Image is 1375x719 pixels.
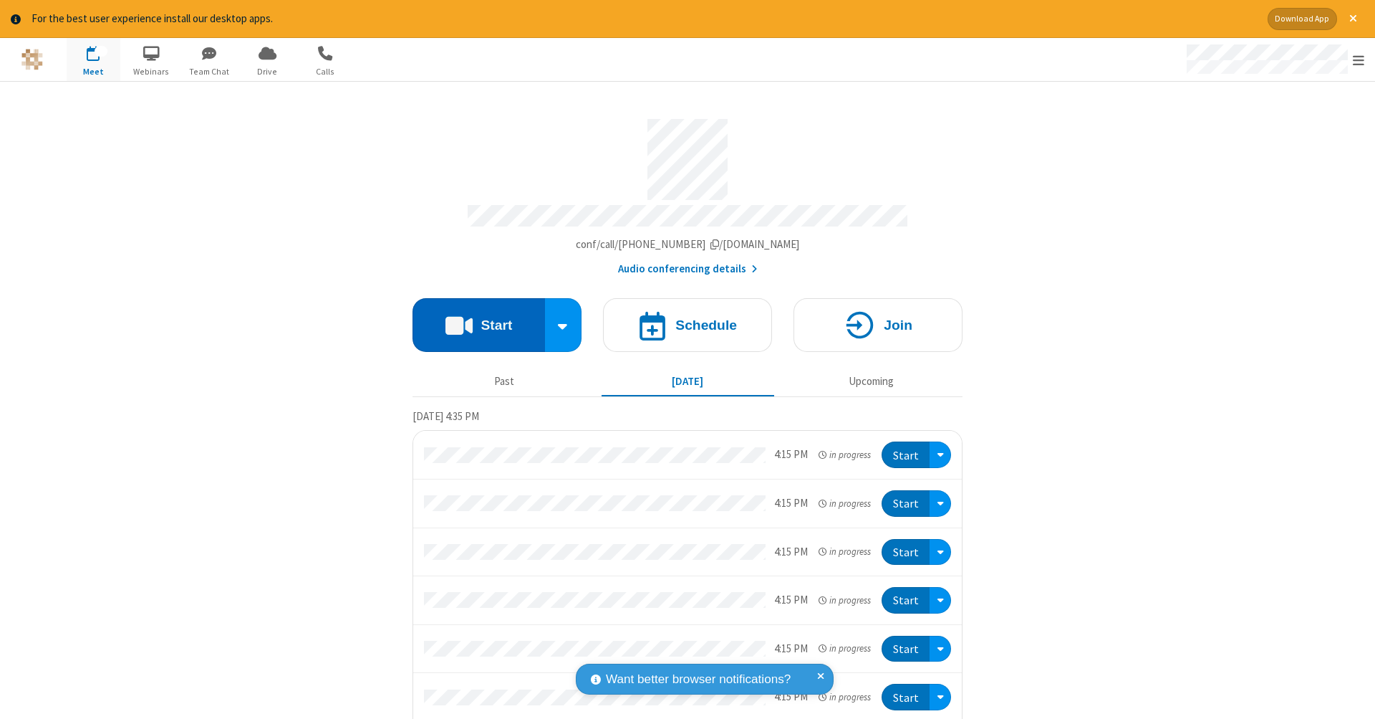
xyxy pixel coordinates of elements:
button: Join [793,298,962,352]
button: Upcoming [785,368,957,396]
div: 4:15 PM [774,641,808,657]
div: Open menu [930,442,951,468]
span: Meet [67,65,120,78]
em: in progress [819,545,871,558]
em: in progress [819,690,871,704]
div: Open menu [930,636,951,662]
h4: Join [884,318,912,332]
button: Schedule [603,298,772,352]
div: Open menu [930,587,951,614]
button: Start [882,636,930,662]
div: Open menu [930,684,951,710]
button: Start [882,587,930,614]
em: in progress [819,497,871,510]
div: 4:15 PM [774,592,808,609]
button: Audio conferencing details [618,261,758,277]
button: Close alert [1342,8,1364,30]
button: Download App [1268,8,1337,30]
span: Want better browser notifications? [606,670,791,689]
button: Start [882,442,930,468]
span: Calls [299,65,352,78]
span: [DATE] 4:35 PM [412,409,479,423]
button: Logo [5,38,59,81]
span: Webinars [125,65,178,78]
span: Drive [241,65,294,78]
button: [DATE] [602,368,774,396]
em: in progress [819,594,871,607]
span: Copy my meeting room link [576,237,800,251]
em: in progress [819,642,871,655]
button: Start [412,298,545,352]
h4: Start [481,318,512,332]
section: Account details [412,108,962,277]
h4: Schedule [675,318,737,332]
button: Start [882,684,930,710]
div: For the best user experience install our desktop apps. [32,11,1257,27]
img: QA Selenium DO NOT DELETE OR CHANGE [21,49,43,70]
button: Start [882,490,930,517]
div: Open menu [930,490,951,517]
div: 4:15 PM [774,495,808,512]
div: 12 [95,46,107,57]
div: Open menu [1173,38,1375,81]
div: Open menu [930,539,951,566]
div: 4:15 PM [774,544,808,561]
em: in progress [819,448,871,462]
button: Past [418,368,591,396]
div: 4:15 PM [774,447,808,463]
button: Copy my meeting room linkCopy my meeting room link [576,237,800,253]
button: Start [882,539,930,566]
span: Team Chat [183,65,236,78]
div: Start conference options [545,298,582,352]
